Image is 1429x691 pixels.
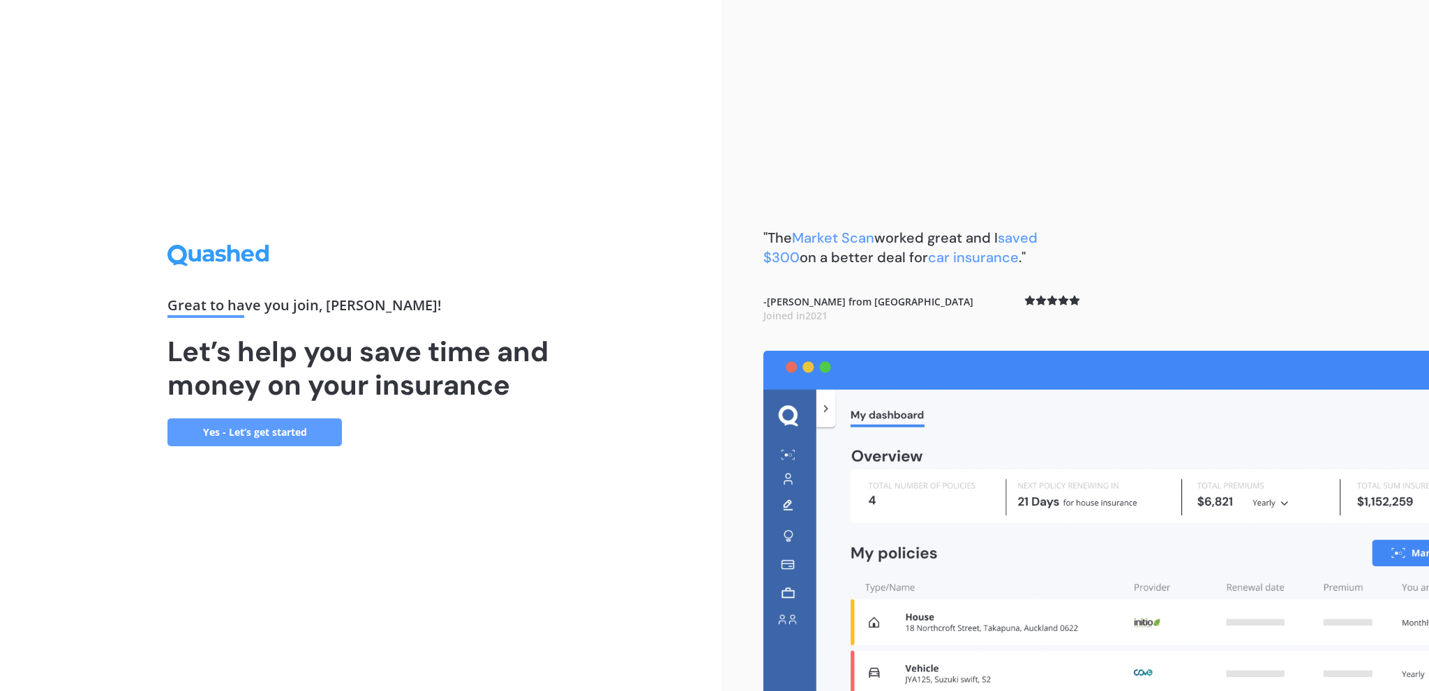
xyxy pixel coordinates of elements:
span: car insurance [928,248,1019,266]
b: "The worked great and I on a better deal for ." [763,229,1038,266]
img: dashboard.webp [763,351,1429,691]
span: Market Scan [792,229,874,247]
span: saved $300 [763,229,1038,266]
b: - [PERSON_NAME] from [GEOGRAPHIC_DATA] [763,295,973,322]
a: Yes - Let’s get started [167,418,342,446]
h1: Let’s help you save time and money on your insurance [167,335,554,402]
div: Great to have you join , [PERSON_NAME] ! [167,298,554,318]
span: Joined in 2021 [763,309,828,322]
